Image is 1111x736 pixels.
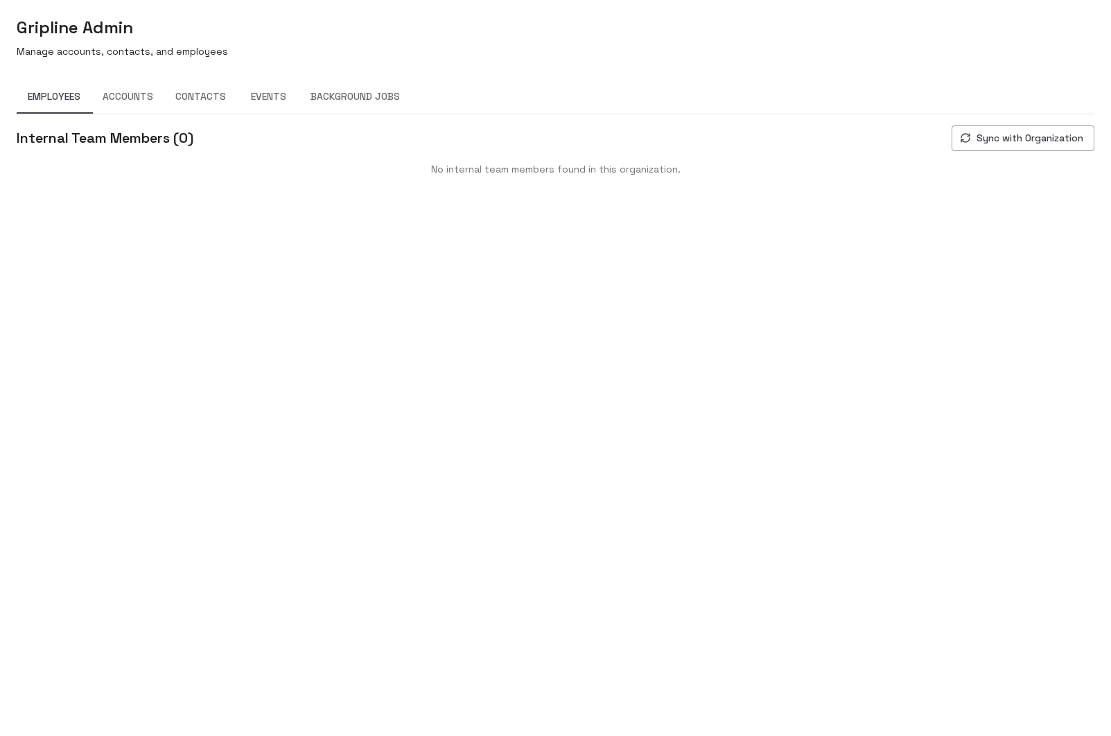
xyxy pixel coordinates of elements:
[952,125,1094,151] button: Sync with Organization
[17,17,228,39] h5: Gripline Admin
[91,80,164,114] button: Accounts
[237,80,299,114] button: Events
[431,162,681,176] p: No internal team members found in this organization.
[164,80,237,114] button: Contacts
[17,80,91,114] button: Employees
[17,44,228,58] p: Manage accounts, contacts, and employees
[299,80,411,114] button: Background Jobs
[17,127,193,149] h6: Internal Team Members (0)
